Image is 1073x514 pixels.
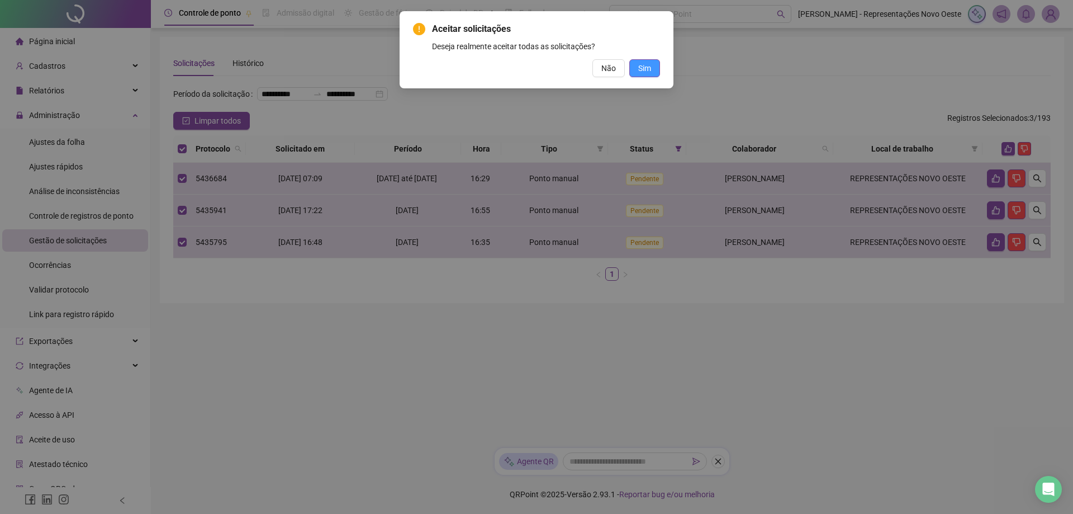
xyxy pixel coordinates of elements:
span: exclamation-circle [413,23,425,35]
div: Open Intercom Messenger [1035,476,1062,503]
span: Sim [638,62,651,74]
button: Não [592,59,625,77]
button: Sim [629,59,660,77]
span: Aceitar solicitações [432,22,660,36]
div: Deseja realmente aceitar todas as solicitações? [432,40,660,53]
span: Não [601,62,616,74]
